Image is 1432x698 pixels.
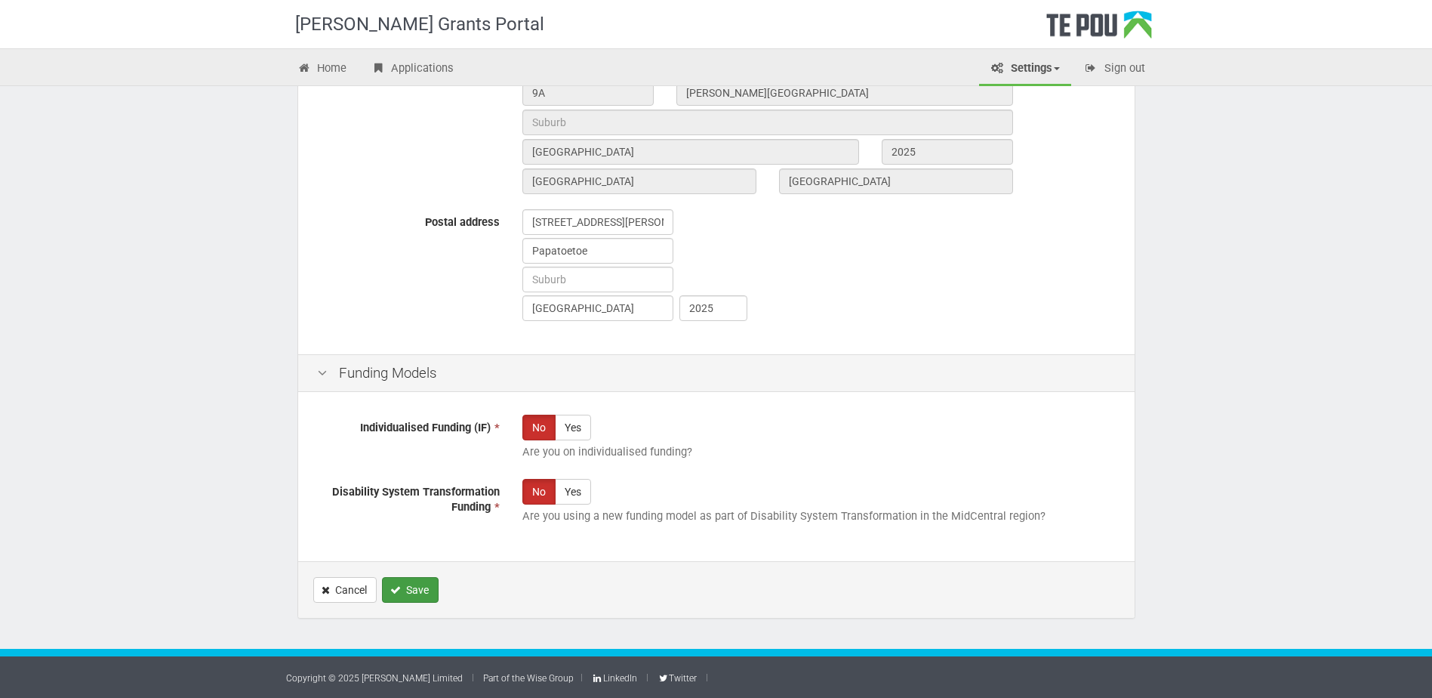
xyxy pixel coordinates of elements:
input: Street number [522,80,654,106]
a: Twitter [657,673,697,684]
label: Yes [555,415,591,440]
input: Suburb [522,267,673,292]
a: LinkedIn [592,673,637,684]
a: Home [286,53,359,86]
input: Street [676,80,1013,106]
input: Country [779,168,1013,194]
p: Are you using a new funding model as part of Disability System Transformation in the MidCentral r... [522,508,1116,524]
a: Copyright © 2025 [PERSON_NAME] Limited [286,673,463,684]
input: Post code [882,139,1013,165]
input: Town or city [522,295,673,321]
a: Part of the Wise Group [483,673,574,684]
a: Sign out [1073,53,1156,86]
input: State [522,168,756,194]
label: No [522,415,556,440]
input: Suburb [522,110,1013,135]
button: Save [382,577,439,603]
span: Postal address [425,215,500,229]
p: Are you on individualised funding? [522,444,1116,460]
label: Yes [555,479,591,505]
a: Settings [979,53,1071,86]
label: No [522,479,556,505]
span: Individualised Funding (IF) [360,421,491,434]
a: Applications [359,53,465,86]
input: City [522,139,859,165]
input: Post code [679,295,747,321]
a: Cancel [313,577,377,603]
span: Disability System Transformation Funding [332,485,500,514]
div: Funding Models [298,354,1135,393]
div: Te Pou Logo [1046,11,1152,48]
